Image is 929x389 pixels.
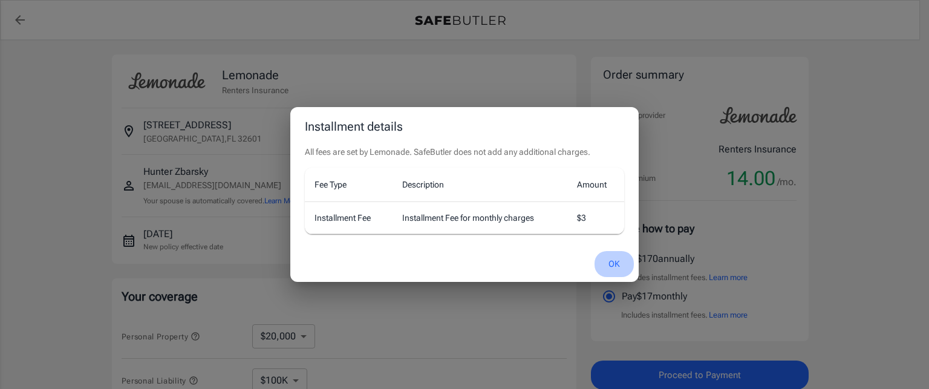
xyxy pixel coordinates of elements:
[393,202,567,234] td: Installment Fee for monthly charges
[567,202,624,234] td: $3
[595,251,634,277] button: OK
[290,107,639,146] h2: Installment details
[305,202,393,234] td: Installment Fee
[305,146,624,158] p: All fees are set by Lemonade. SafeButler does not add any additional charges.
[567,168,624,202] th: Amount
[393,168,567,202] th: Description
[305,168,393,202] th: Fee Type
